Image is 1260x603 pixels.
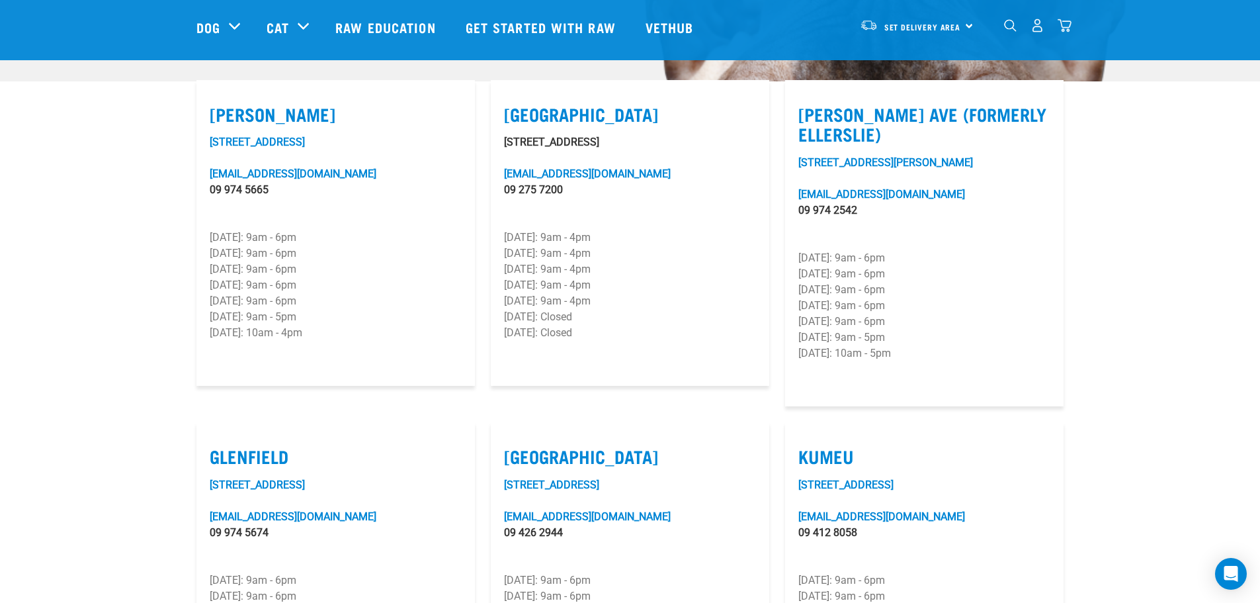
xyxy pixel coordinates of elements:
a: [STREET_ADDRESS][PERSON_NAME] [798,156,973,169]
p: [DATE]: 9am - 5pm [798,330,1050,346]
p: [STREET_ADDRESS] [504,134,756,150]
img: home-icon@2x.png [1058,19,1071,32]
a: [EMAIL_ADDRESS][DOMAIN_NAME] [210,167,376,180]
a: [STREET_ADDRESS] [210,479,305,491]
p: [DATE]: 9am - 4pm [504,277,756,293]
a: 09 974 5665 [210,183,269,196]
a: [EMAIL_ADDRESS][DOMAIN_NAME] [504,510,671,523]
label: [PERSON_NAME] Ave (Formerly Ellerslie) [798,104,1050,144]
a: [STREET_ADDRESS] [798,479,894,491]
a: [EMAIL_ADDRESS][DOMAIN_NAME] [798,510,965,523]
p: [DATE]: 9am - 6pm [210,230,462,246]
a: Get started with Raw [452,1,632,54]
p: [DATE]: 9am - 6pm [210,277,462,293]
p: [DATE]: 10am - 4pm [210,325,462,341]
label: [PERSON_NAME] [210,104,462,124]
a: [EMAIL_ADDRESS][DOMAIN_NAME] [504,167,671,180]
p: [DATE]: 9am - 6pm [210,246,462,261]
label: [GEOGRAPHIC_DATA] [504,104,756,124]
a: Dog [196,17,220,37]
label: Kumeu [798,446,1050,467]
p: [DATE]: Closed [504,309,756,325]
img: user.png [1030,19,1044,32]
img: home-icon-1@2x.png [1004,19,1017,32]
a: 09 426 2944 [504,526,563,539]
a: [STREET_ADDRESS] [504,479,599,491]
p: [DATE]: 9am - 6pm [210,293,462,309]
p: [DATE]: 9am - 4pm [504,246,756,261]
a: [EMAIL_ADDRESS][DOMAIN_NAME] [798,188,965,201]
a: [EMAIL_ADDRESS][DOMAIN_NAME] [210,510,376,523]
div: Open Intercom Messenger [1215,558,1247,590]
p: [DATE]: 9am - 6pm [798,282,1050,298]
a: 09 412 8058 [798,526,857,539]
img: van-moving.png [860,19,878,31]
p: [DATE]: 9am - 4pm [504,261,756,277]
p: [DATE]: 9am - 6pm [798,250,1050,266]
p: [DATE]: 9am - 6pm [798,573,1050,588]
label: [GEOGRAPHIC_DATA] [504,446,756,467]
p: [DATE]: Closed [504,325,756,341]
p: [DATE]: 9am - 4pm [504,230,756,246]
a: Raw Education [322,1,452,54]
a: Vethub [632,1,710,54]
a: 09 974 5674 [210,526,269,539]
p: [DATE]: 9am - 6pm [798,314,1050,330]
p: [DATE]: 9am - 6pm [504,573,756,588]
p: [DATE]: 9am - 4pm [504,293,756,309]
label: Glenfield [210,446,462,467]
p: [DATE]: 9am - 6pm [210,261,462,277]
p: [DATE]: 9am - 6pm [798,266,1050,282]
p: [DATE]: 9am - 6pm [798,298,1050,314]
a: 09 974 2542 [798,204,857,216]
span: Set Delivery Area [884,24,961,29]
a: Cat [267,17,289,37]
p: [DATE]: 10am - 5pm [798,346,1050,361]
p: [DATE]: 9am - 6pm [210,573,462,588]
a: 09 275 7200 [504,183,563,196]
p: [DATE]: 9am - 5pm [210,309,462,325]
a: [STREET_ADDRESS] [210,136,305,148]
